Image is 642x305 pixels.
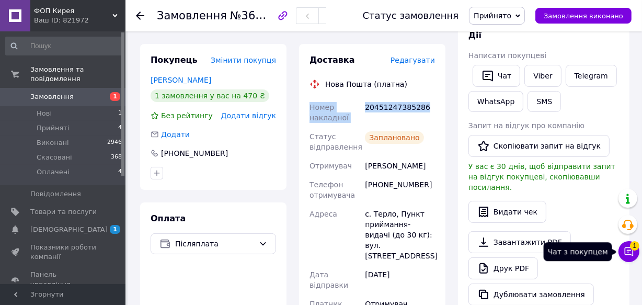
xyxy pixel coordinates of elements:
[175,238,255,250] span: Післяплата
[37,109,52,118] span: Нові
[323,79,410,89] div: Нова Пошта (платна)
[309,270,348,289] span: Дата відправки
[309,162,352,170] span: Отримувач
[118,123,122,133] span: 4
[468,201,546,223] button: Видати чек
[474,12,511,20] span: Прийнято
[363,10,459,21] div: Статус замовлення
[468,51,546,60] span: Написати покупцеві
[30,243,97,262] span: Показники роботи компанії
[111,153,122,162] span: 368
[468,30,481,40] span: Дії
[309,132,362,151] span: Статус відправлення
[468,135,610,157] button: Скопіювати запит на відгук
[363,175,437,205] div: [PHONE_NUMBER]
[151,76,211,84] a: [PERSON_NAME]
[566,65,617,87] a: Telegram
[309,210,337,218] span: Адреса
[630,241,639,251] span: 1
[309,180,355,199] span: Телефон отримувача
[528,91,561,112] button: SMS
[151,213,186,223] span: Оплата
[544,242,612,261] div: Чат з покупцем
[391,56,435,64] span: Редагувати
[309,103,349,122] span: Номер накладної
[468,91,523,112] a: WhatsApp
[363,98,437,127] div: 20451247385286
[618,241,639,262] button: Чат з покупцем1
[30,270,97,289] span: Панель управління
[468,257,538,279] a: Друк PDF
[524,65,561,87] a: Viber
[136,10,144,21] div: Повернутися назад
[160,148,229,159] div: [PHONE_NUMBER]
[34,6,112,16] span: ФОП Кирея
[468,162,615,191] span: У вас є 30 днів, щоб відправити запит на відгук покупцеві, скопіювавши посилання.
[468,121,584,130] span: Запит на відгук про компанію
[30,189,81,199] span: Повідомлення
[34,16,125,25] div: Ваш ID: 821972
[30,207,97,217] span: Товари та послуги
[473,65,520,87] button: Чат
[30,65,125,84] span: Замовлення та повідомлення
[118,167,122,177] span: 4
[363,265,437,295] div: [DATE]
[37,123,69,133] span: Прийняті
[365,131,424,144] div: Заплановано
[107,138,122,148] span: 2946
[151,55,198,65] span: Покупець
[544,12,623,20] span: Замовлення виконано
[5,37,123,55] input: Пошук
[468,231,571,253] a: Завантажити PDF
[363,205,437,265] div: с. Терло, Пункт приймання-видачі (до 30 кг): вул. [STREET_ADDRESS]
[309,55,355,65] span: Доставка
[221,111,276,120] span: Додати відгук
[30,92,74,101] span: Замовлення
[161,130,190,139] span: Додати
[363,156,437,175] div: [PERSON_NAME]
[151,89,269,102] div: 1 замовлення у вас на 470 ₴
[37,153,72,162] span: Скасовані
[118,109,122,118] span: 1
[535,8,632,24] button: Замовлення виконано
[37,138,69,148] span: Виконані
[211,56,276,64] span: Змінити покупця
[161,111,213,120] span: Без рейтингу
[30,225,108,234] span: [DEMOGRAPHIC_DATA]
[110,92,120,101] span: 1
[37,167,70,177] span: Оплачені
[230,9,304,22] span: №361643023
[110,225,120,234] span: 1
[157,9,227,22] span: Замовлення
